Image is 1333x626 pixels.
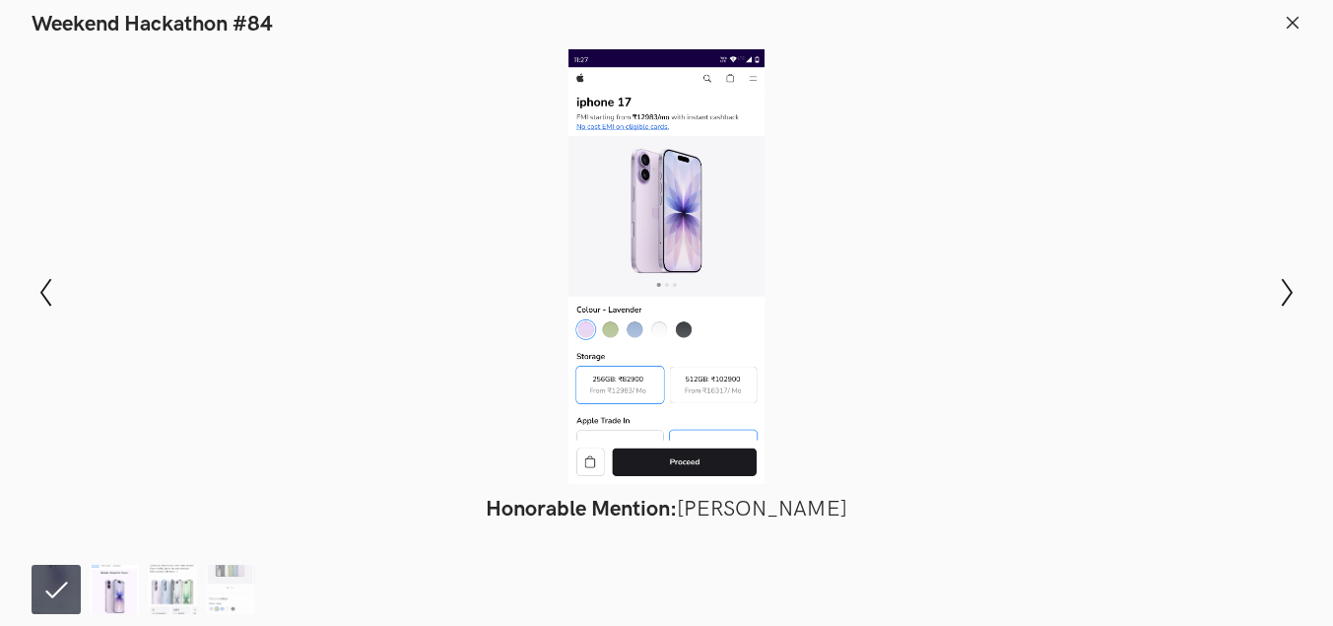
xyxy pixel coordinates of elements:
[148,565,197,614] img: iPhone_17_Landing_Page_Redesign_by_Pulkit_Yadav.png
[206,565,255,614] img: Darsheel..png
[90,565,139,614] img: Weekend_Hackathon_84-_Sreehari_Ravindran.png
[32,12,273,37] h1: Weekend Hackathon #84
[486,496,677,522] strong: Honorable Mention:
[76,496,1258,522] figcaption: [PERSON_NAME]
